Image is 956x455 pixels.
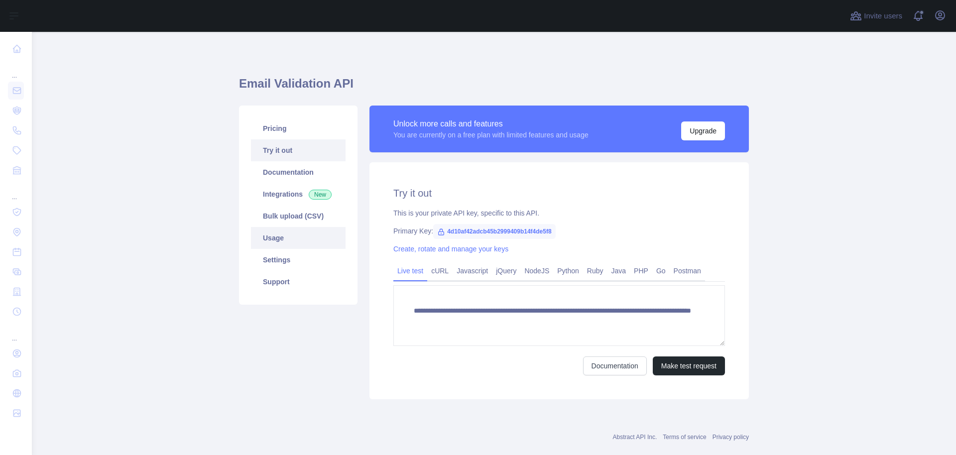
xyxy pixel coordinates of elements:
a: Documentation [583,356,647,375]
a: Support [251,271,346,293]
div: ... [8,60,24,80]
a: Documentation [251,161,346,183]
div: Primary Key: [393,226,725,236]
a: Abstract API Inc. [613,434,657,441]
a: Bulk upload (CSV) [251,205,346,227]
span: New [309,190,332,200]
a: Ruby [583,263,607,279]
a: Javascript [453,263,492,279]
a: Usage [251,227,346,249]
a: Postman [670,263,705,279]
a: cURL [427,263,453,279]
a: Java [607,263,630,279]
a: Pricing [251,117,346,139]
h2: Try it out [393,186,725,200]
a: Settings [251,249,346,271]
button: Invite users [848,8,904,24]
div: ... [8,323,24,342]
a: Live test [393,263,427,279]
div: You are currently on a free plan with limited features and usage [393,130,589,140]
div: This is your private API key, specific to this API. [393,208,725,218]
a: Go [652,263,670,279]
h1: Email Validation API [239,76,749,100]
div: ... [8,181,24,201]
a: NodeJS [520,263,553,279]
a: Privacy policy [713,434,749,441]
button: Make test request [653,356,725,375]
div: Unlock more calls and features [393,118,589,130]
button: Upgrade [681,121,725,140]
span: 4d10af42adcb45b2999409b14f4de5f8 [433,224,555,239]
a: jQuery [492,263,520,279]
a: Create, rotate and manage your keys [393,245,508,253]
a: PHP [630,263,652,279]
a: Terms of service [663,434,706,441]
a: Python [553,263,583,279]
a: Integrations New [251,183,346,205]
span: Invite users [864,10,902,22]
a: Try it out [251,139,346,161]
